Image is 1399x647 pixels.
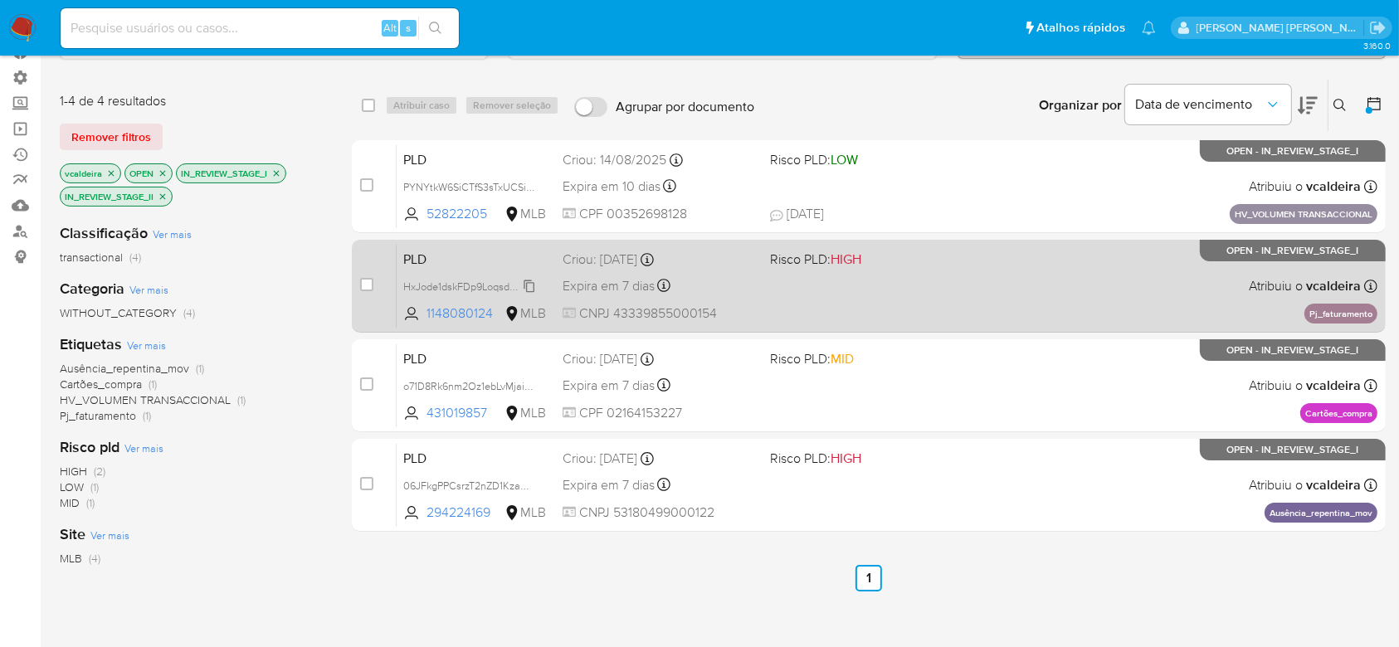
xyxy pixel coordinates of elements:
[383,20,397,36] span: Alt
[1036,19,1125,36] span: Atalhos rápidos
[1197,20,1364,36] p: andrea.asantos@mercadopago.com.br
[406,20,411,36] span: s
[1369,19,1387,36] a: Sair
[61,17,459,39] input: Pesquise usuários ou casos...
[418,17,452,40] button: search-icon
[1142,21,1156,35] a: Notificações
[1363,39,1391,52] span: 3.160.0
